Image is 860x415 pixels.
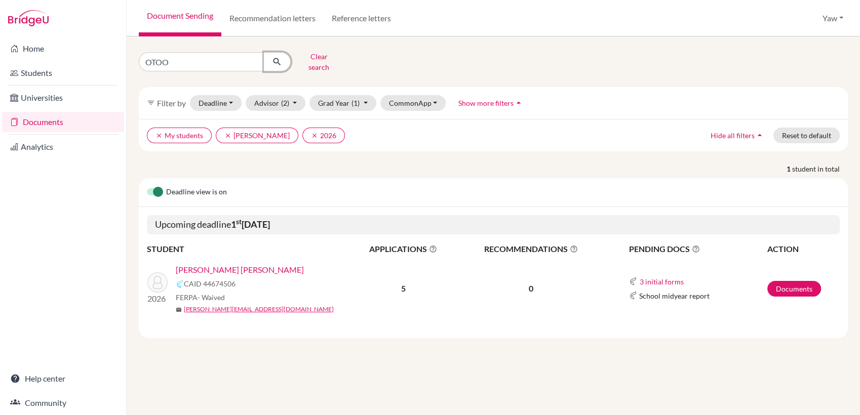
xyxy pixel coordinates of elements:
i: clear [224,132,231,139]
button: Yaw [818,9,848,28]
b: 1 [DATE] [231,219,270,230]
i: clear [155,132,163,139]
i: arrow_drop_up [755,130,765,140]
button: clearMy students [147,128,212,143]
a: Help center [2,368,124,389]
a: [PERSON_NAME][EMAIL_ADDRESS][DOMAIN_NAME] [184,305,334,314]
a: Community [2,393,124,413]
a: [PERSON_NAME] [PERSON_NAME] [176,264,304,276]
img: Sedalo, Josette Selinam Akusika Dede [147,272,168,293]
p: 0 [457,282,604,295]
span: (1) [351,99,360,107]
span: PENDING DOCS [629,243,766,255]
img: Common App logo [629,277,637,285]
img: Common App logo [629,292,637,300]
span: APPLICATIONS [350,243,456,255]
strong: 1 [787,163,792,174]
button: Grad Year(1) [309,95,376,111]
button: Reset to default [773,128,840,143]
span: School midyear report [639,290,710,301]
button: Advisor(2) [246,95,306,111]
h5: Upcoming deadline [147,215,840,234]
img: Bridge-U [8,10,49,26]
button: Show more filtersarrow_drop_up [450,95,532,111]
span: (2) [281,99,289,107]
span: Hide all filters [711,131,755,140]
a: Analytics [2,137,124,157]
th: ACTION [767,242,840,256]
span: RECOMMENDATIONS [457,243,604,255]
button: clear[PERSON_NAME] [216,128,298,143]
span: - Waived [198,293,225,302]
button: 3 initial forms [639,276,684,287]
a: Universities [2,88,124,108]
button: Hide all filtersarrow_drop_up [702,128,773,143]
sup: st [236,218,242,226]
button: Deadline [190,95,242,111]
span: Deadline view is on [166,186,227,198]
button: clear2026 [302,128,345,143]
button: CommonApp [380,95,446,111]
a: Documents [767,281,821,297]
i: arrow_drop_up [514,98,524,108]
i: filter_list [147,99,155,107]
th: STUDENT [147,242,349,256]
span: CAID 44674506 [184,278,236,289]
p: 2026 [147,293,168,305]
i: clear [311,132,318,139]
span: Show more filters [458,99,514,107]
a: Home [2,38,124,59]
span: FERPA [176,292,225,303]
img: Common App logo [176,280,184,288]
b: 5 [401,283,406,293]
span: mail [176,307,182,313]
button: Clear search [291,49,347,75]
span: Filter by [157,98,186,108]
a: Students [2,63,124,83]
a: Documents [2,112,124,132]
span: student in total [792,163,848,174]
input: Find student by name... [139,52,264,71]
